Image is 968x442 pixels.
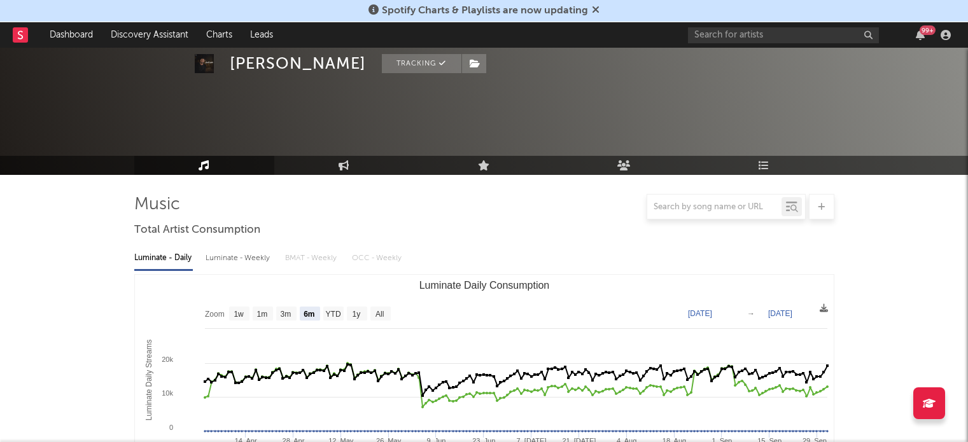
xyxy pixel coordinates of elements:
span: Total Artist Consumption [134,223,260,238]
a: Leads [241,22,282,48]
text: 20k [162,356,173,363]
input: Search for artists [688,27,879,43]
text: 1w [234,310,244,319]
text: 1y [352,310,360,319]
text: 6m [304,310,314,319]
text: All [375,310,383,319]
div: Luminate - Daily [134,247,193,269]
span: Dismiss [592,6,600,16]
text: 1m [256,310,267,319]
text: 0 [169,424,172,431]
text: Luminate Daily Consumption [419,280,549,291]
span: Spotify Charts & Playlists are now updating [382,6,588,16]
input: Search by song name or URL [647,202,782,212]
text: [DATE] [768,309,792,318]
button: 99+ [916,30,925,40]
div: [PERSON_NAME] [230,54,366,73]
a: Dashboard [41,22,102,48]
text: YTD [325,310,340,319]
text: 10k [162,389,173,397]
a: Charts [197,22,241,48]
text: → [747,309,755,318]
text: 3m [280,310,291,319]
a: Discovery Assistant [102,22,197,48]
div: 99 + [920,25,936,35]
button: Tracking [382,54,461,73]
text: [DATE] [688,309,712,318]
div: Luminate - Weekly [206,247,272,269]
text: Zoom [205,310,225,319]
text: Luminate Daily Streams [144,340,153,420]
